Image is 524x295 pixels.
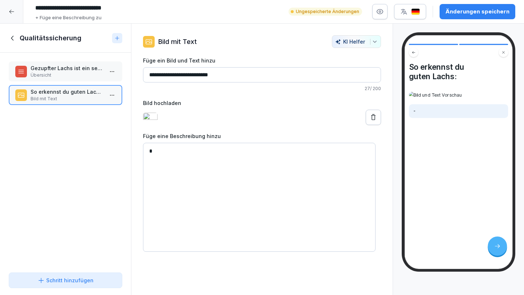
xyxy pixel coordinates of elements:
button: KI Helfer [332,35,381,48]
label: Füge ein Bild und Text hinzu [143,57,381,64]
button: Änderungen speichern [440,4,515,19]
label: Bild hochladen [143,99,381,107]
p: - [413,108,504,115]
p: Bild mit Text [158,37,197,47]
img: Bild und Text Vorschau [409,92,508,98]
p: + Füge eine Beschreibung zu [35,14,102,21]
p: 27 / 200 [143,85,381,92]
p: Übersicht [31,72,103,78]
p: Gezupfter Lachs ist ein sehr empfindliches Produkt. Hier musst du intensive Qualitätskontrollen v... [31,64,103,72]
p: So erkennst du guten Lachs: [31,88,103,96]
img: f927fefe-515f-4b95-af76-99de0928b397 [143,113,158,122]
div: KI Helfer [335,39,378,45]
h1: Qualitätssicherung [20,34,82,43]
p: Ungespeicherte Änderungen [296,8,359,15]
div: Änderungen speichern [445,8,509,16]
div: So erkennst du guten Lachs:Bild mit Text [9,85,122,105]
h4: So erkennst du guten Lachs: [409,62,508,81]
p: Bild mit Text [31,96,103,102]
div: Gezupfter Lachs ist ein sehr empfindliches Produkt. Hier musst du intensive Qualitätskontrollen v... [9,61,122,81]
button: Schritt hinzufügen [9,272,122,288]
img: de.svg [411,8,420,15]
label: Füge eine Beschreibung hinzu [143,132,381,140]
div: Schritt hinzufügen [37,276,94,284]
